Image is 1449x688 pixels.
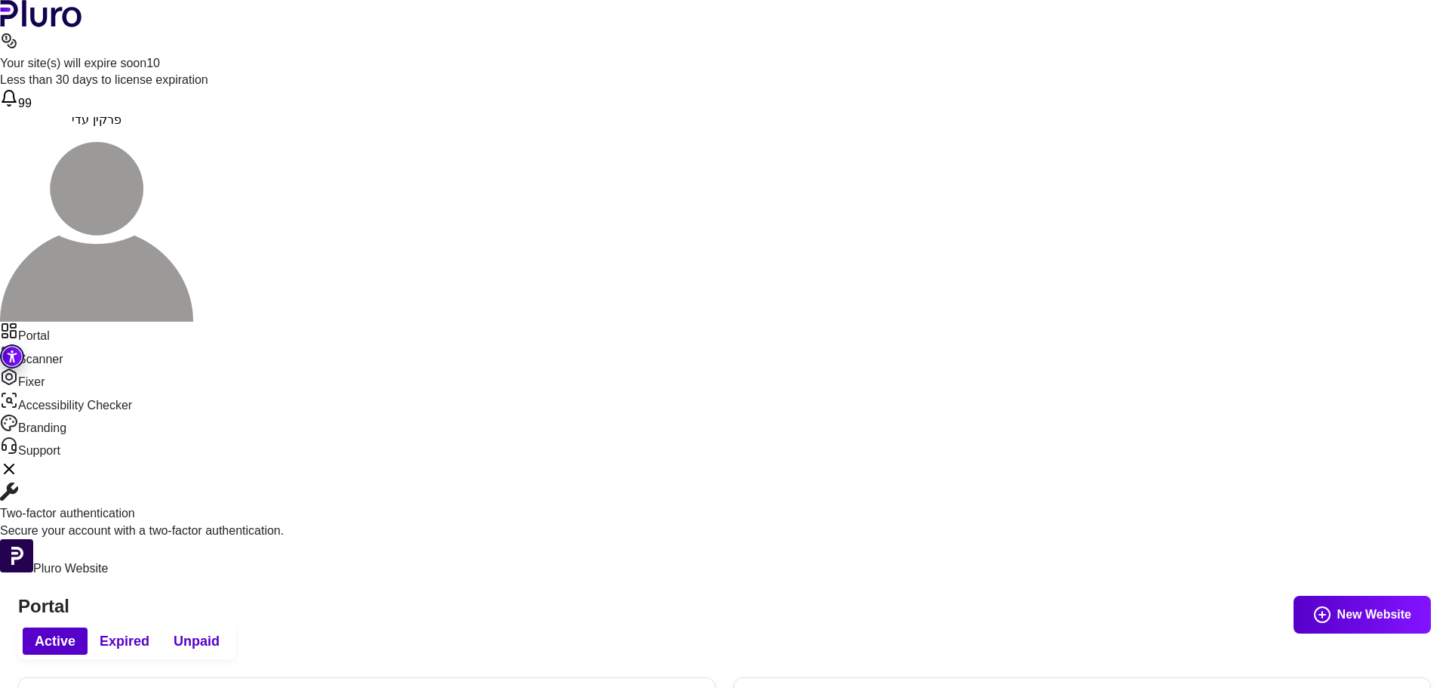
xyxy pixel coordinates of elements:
[146,57,160,69] span: 10
[18,97,32,110] span: 99
[100,632,149,650] span: Expired
[174,632,220,650] span: Unpaid
[1294,596,1431,634] button: New Website
[18,596,1431,618] h1: Portal
[72,113,121,126] span: פרקין עדי
[35,632,75,650] span: Active
[23,628,88,655] button: Active
[88,628,162,655] button: Expired
[162,628,232,655] button: Unpaid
